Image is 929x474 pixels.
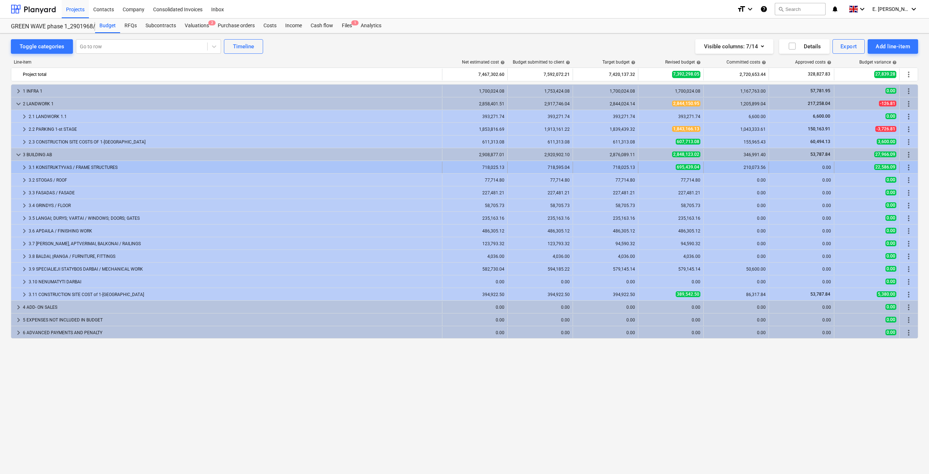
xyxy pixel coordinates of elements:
[259,19,281,33] div: Costs
[885,202,896,208] span: 0.00
[23,314,439,326] div: 5 EXPENSES NOT INCLUDED IN BUDGET
[511,127,570,132] div: 1,913,161.22
[29,251,439,262] div: 3.8 BALDAI, ĮRANGA / FURNITURE, FITTINGS
[904,214,913,223] span: More actions
[807,71,831,77] span: 328,827.83
[576,89,635,94] div: 1,700,024.08
[20,252,29,261] span: keyboard_arrow_right
[14,328,23,337] span: keyboard_arrow_right
[707,139,766,145] div: 155,965.43
[795,60,831,65] div: Approved costs
[576,152,635,157] div: 2,876,089.11
[893,439,929,474] iframe: Chat Widget
[641,89,700,94] div: 1,700,024.08
[707,127,766,132] div: 1,043,333.61
[180,19,213,33] div: Valuations
[511,330,570,335] div: 0.00
[511,279,570,284] div: 0.00
[445,69,504,80] div: 7,467,302.60
[641,114,700,119] div: 393,271.74
[20,163,29,172] span: keyboard_arrow_right
[707,254,766,259] div: 0.00
[904,328,913,337] span: More actions
[826,60,831,65] span: help
[772,228,831,234] div: 0.00
[810,292,831,297] span: 53,787.84
[707,279,766,284] div: 0.00
[20,112,29,121] span: keyboard_arrow_right
[885,240,896,246] span: 0.00
[20,227,29,235] span: keyboard_arrow_right
[885,88,896,94] span: 0.00
[707,190,766,195] div: 0.00
[576,139,635,145] div: 611,313.08
[23,149,439,161] div: 3 BUILDING AB
[511,228,570,234] div: 486,305.12
[23,327,439,339] div: 6 ADVANCED PAYMENTS AND PENALTY
[445,254,504,259] div: 4,036.00
[576,203,635,208] div: 58,705.73
[812,114,831,119] span: 6,600.00
[445,330,504,335] div: 0.00
[727,60,766,65] div: Committed costs
[462,60,505,65] div: Net estimated cost
[356,19,386,33] a: Analytics
[11,23,86,31] div: GREEN WAVE phase 1_2901968/2901969/2901972
[904,290,913,299] span: More actions
[877,291,896,297] span: 5,380.00
[772,203,831,208] div: 0.00
[904,277,913,286] span: More actions
[445,216,504,221] div: 235,163.16
[445,165,504,170] div: 718,025.13
[772,254,831,259] div: 0.00
[445,114,504,119] div: 393,271.74
[904,316,913,324] span: More actions
[772,305,831,310] div: 0.00
[14,150,23,159] span: keyboard_arrow_down
[904,189,913,197] span: More actions
[511,254,570,259] div: 4,036.00
[875,126,896,132] span: -3,726.81
[874,71,896,78] span: 27,839.28
[95,19,120,33] a: Budget
[306,19,337,33] a: Cash flow
[885,253,896,259] span: 0.00
[707,330,766,335] div: 0.00
[885,266,896,272] span: 0.00
[859,60,897,65] div: Budget variance
[810,139,831,144] span: 60,494.13
[707,114,766,119] div: 6,600.00
[904,163,913,172] span: More actions
[180,19,213,33] a: Valuations2
[511,267,570,272] div: 594,185.22
[20,176,29,185] span: keyboard_arrow_right
[576,279,635,284] div: 0.00
[20,201,29,210] span: keyboard_arrow_right
[707,267,766,272] div: 50,600.00
[904,252,913,261] span: More actions
[20,214,29,223] span: keyboard_arrow_right
[20,277,29,286] span: keyboard_arrow_right
[14,316,23,324] span: keyboard_arrow_right
[885,113,896,119] span: 0.00
[877,139,896,145] span: 3,600.00
[672,151,700,157] span: 2,848,123.02
[602,60,635,65] div: Target budget
[874,164,896,170] span: 22,586.09
[213,19,259,33] a: Purchase orders
[704,42,765,51] div: Visible columns : 7/14
[445,152,504,157] div: 2,908,877.01
[707,317,766,323] div: 0.00
[511,139,570,145] div: 611,313.08
[511,101,570,106] div: 2,917,746.04
[576,69,635,80] div: 7,420,137.32
[772,216,831,221] div: 0.00
[665,60,701,65] div: Revised budget
[20,125,29,134] span: keyboard_arrow_right
[445,267,504,272] div: 582,730.04
[499,60,505,65] span: help
[879,101,896,106] span: -126.81
[20,42,64,51] div: Toggle categories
